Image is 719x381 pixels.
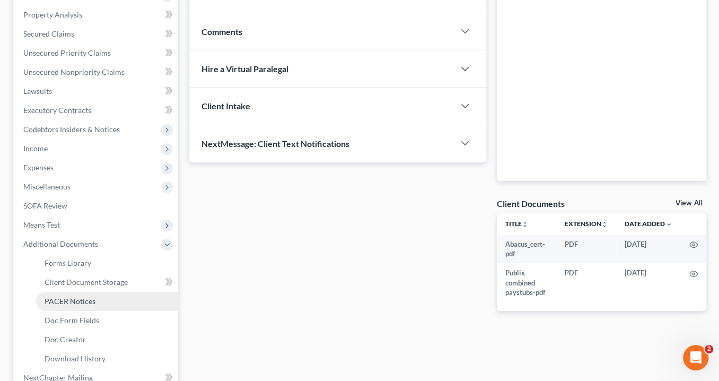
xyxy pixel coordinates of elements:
[15,63,178,82] a: Unsecured Nonpriority Claims
[497,263,556,302] td: Publix combined paystubs-pdf
[23,48,111,57] span: Unsecured Priority Claims
[23,106,91,115] span: Executory Contracts
[45,335,86,344] span: Doc Creator
[201,27,242,37] span: Comments
[23,144,48,153] span: Income
[201,64,288,74] span: Hire a Virtual Paralegal
[505,220,528,228] a: Titleunfold_more
[15,44,178,63] a: Unsecured Priority Claims
[23,220,60,229] span: Means Test
[616,235,681,264] td: [DATE]
[23,29,74,38] span: Secured Claims
[45,278,128,287] span: Client Document Storage
[601,221,608,228] i: unfold_more
[45,316,99,325] span: Doc Form Fields
[36,349,178,368] a: Download History
[15,82,178,101] a: Lawsuits
[15,101,178,120] a: Executory Contracts
[15,24,178,44] a: Secured Claims
[705,345,713,353] span: 2
[23,67,125,76] span: Unsecured Nonpriority Claims
[23,86,52,96] span: Lawsuits
[36,273,178,292] a: Client Document Storage
[15,5,178,24] a: Property Analysis
[616,263,681,302] td: [DATE]
[36,254,178,273] a: Forms Library
[201,138,349,149] span: NextMessage: Client Text Notifications
[36,292,178,311] a: PACER Notices
[556,263,616,302] td: PDF
[23,125,120,134] span: Codebtors Insiders & Notices
[625,220,672,228] a: Date Added expand_more
[556,235,616,264] td: PDF
[23,201,67,210] span: SOFA Review
[36,311,178,330] a: Doc Form Fields
[666,221,672,228] i: expand_more
[522,221,528,228] i: unfold_more
[23,239,98,248] span: Additional Documents
[15,196,178,215] a: SOFA Review
[45,354,106,363] span: Download History
[23,182,71,191] span: Miscellaneous
[45,258,91,267] span: Forms Library
[45,297,95,306] span: PACER Notices
[23,10,82,19] span: Property Analysis
[497,235,556,264] td: Abacus_cert-pdf
[201,101,250,111] span: Client Intake
[23,163,54,172] span: Expenses
[565,220,608,228] a: Extensionunfold_more
[36,330,178,349] a: Doc Creator
[497,198,565,209] div: Client Documents
[683,345,708,370] iframe: Intercom live chat
[676,200,702,207] a: View All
